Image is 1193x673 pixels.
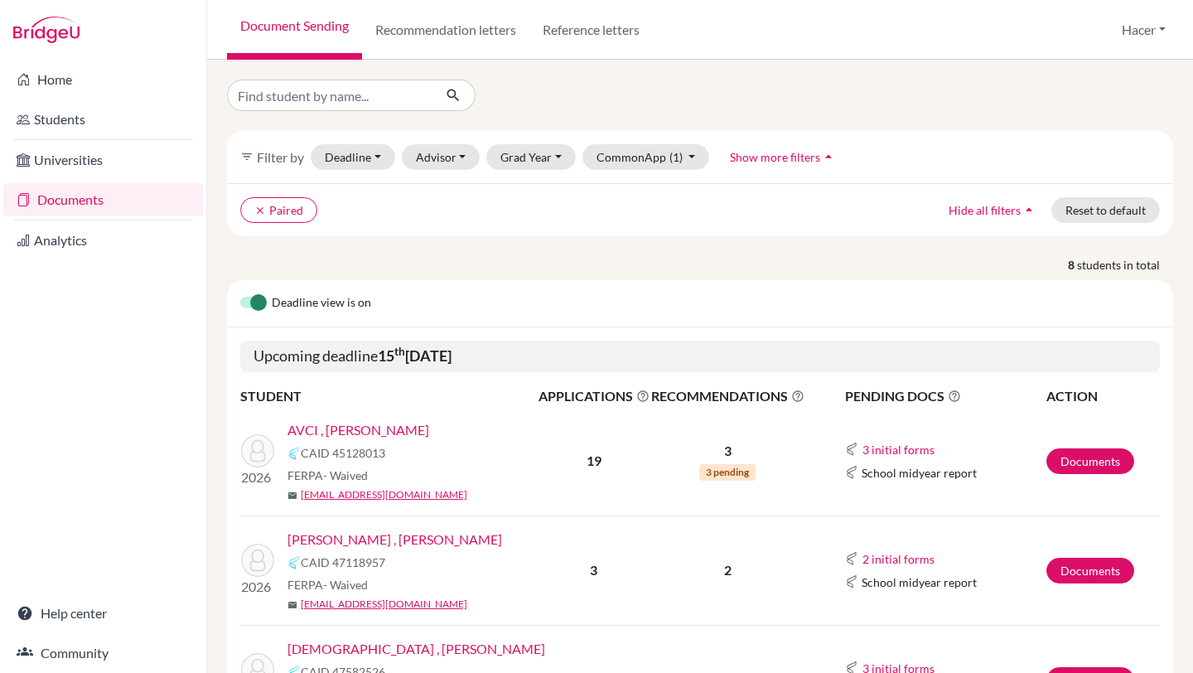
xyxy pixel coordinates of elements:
span: (1) [669,150,683,164]
button: Hide all filtersarrow_drop_up [935,197,1051,223]
i: arrow_drop_up [1021,201,1037,218]
button: Show more filtersarrow_drop_up [716,144,851,170]
p: 2 [651,560,804,580]
img: Common App logo [845,466,858,479]
h5: Upcoming deadline [240,341,1160,372]
span: mail [287,491,297,501]
a: Community [3,637,203,670]
a: Students [3,103,203,136]
span: CAID 45128013 [301,444,385,462]
button: clearPaired [240,197,317,223]
span: RECOMMENDATIONS [651,386,804,406]
a: Documents [1046,448,1134,474]
span: students in total [1077,256,1173,274]
span: mail [287,600,297,610]
sup: th [394,345,405,358]
a: Documents [1046,558,1134,583]
th: STUDENT [240,385,538,407]
p: 2026 [241,577,274,597]
span: - Waived [323,578,368,592]
a: Help center [3,597,203,630]
span: School midyear report [862,464,977,482]
span: Hide all filters [949,203,1021,217]
img: Common App logo [287,556,301,569]
img: AVCI , Ahmet Deniz [241,434,274,467]
span: FERPA [287,576,368,593]
a: Universities [3,143,203,177]
input: Find student by name... [227,80,432,111]
button: 3 initial forms [862,440,935,459]
img: Bridge-U [13,17,80,43]
span: - Waived [323,468,368,482]
a: [PERSON_NAME] , [PERSON_NAME] [287,530,502,550]
a: Documents [3,183,203,216]
p: 2026 [241,467,274,487]
span: Deadline view is on [272,293,371,313]
button: Advisor [402,144,481,170]
img: Common App logo [287,447,301,460]
a: [EMAIL_ADDRESS][DOMAIN_NAME] [301,487,467,502]
span: School midyear report [862,574,977,591]
strong: 8 [1068,256,1077,274]
b: 3 [590,562,597,578]
span: APPLICATIONS [539,386,650,406]
i: arrow_drop_up [820,148,837,165]
button: Reset to default [1051,197,1160,223]
b: 19 [587,453,601,468]
span: FERPA [287,467,368,484]
a: AVCI , [PERSON_NAME] [287,420,429,440]
span: 3 pending [699,464,756,481]
span: CAID 47118957 [301,554,385,571]
a: Analytics [3,224,203,257]
button: Hacer [1114,14,1173,46]
span: Show more filters [730,150,820,164]
p: 3 [651,441,804,461]
span: Filter by [257,149,304,165]
a: [DEMOGRAPHIC_DATA] , [PERSON_NAME] [287,639,545,659]
a: [EMAIL_ADDRESS][DOMAIN_NAME] [301,597,467,612]
img: Common App logo [845,443,858,456]
img: BÖREKÇİ , Ogan [241,544,274,577]
button: CommonApp(1) [582,144,710,170]
a: Home [3,63,203,96]
i: filter_list [240,150,254,163]
span: PENDING DOCS [845,386,1045,406]
i: clear [254,205,266,216]
button: 2 initial forms [862,550,935,569]
button: Grad Year [486,144,576,170]
img: Common App logo [845,552,858,565]
th: ACTION [1046,385,1160,407]
button: Deadline [311,144,395,170]
b: 15 [DATE] [378,346,452,365]
img: Common App logo [845,575,858,588]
